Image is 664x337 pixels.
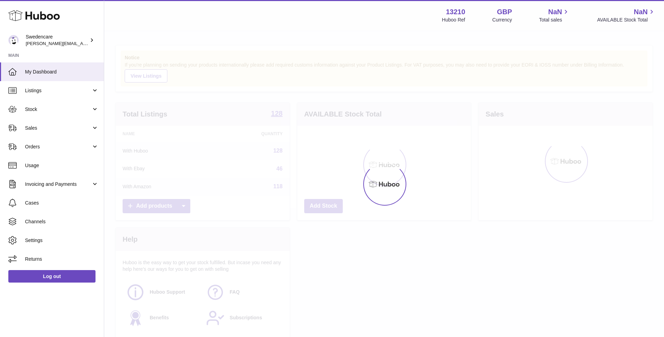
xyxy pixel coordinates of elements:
span: NaN [634,7,648,17]
a: NaN AVAILABLE Stock Total [597,7,656,23]
span: Orders [25,144,91,150]
div: Swedencare [26,34,88,47]
a: NaN Total sales [539,7,570,23]
span: Invoicing and Payments [25,181,91,188]
span: My Dashboard [25,69,99,75]
span: [PERSON_NAME][EMAIL_ADDRESS][PERSON_NAME][DOMAIN_NAME] [26,41,176,46]
span: NaN [548,7,562,17]
span: Cases [25,200,99,206]
strong: 13210 [446,7,465,17]
span: Channels [25,218,99,225]
img: daniel.corbridge@swedencare.co.uk [8,35,19,45]
span: AVAILABLE Stock Total [597,17,656,23]
div: Currency [492,17,512,23]
span: Sales [25,125,91,131]
span: Total sales [539,17,570,23]
span: Listings [25,87,91,94]
span: Settings [25,237,99,244]
div: Huboo Ref [442,17,465,23]
span: Usage [25,162,99,169]
a: Log out [8,270,96,283]
span: Returns [25,256,99,262]
strong: GBP [497,7,512,17]
span: Stock [25,106,91,113]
